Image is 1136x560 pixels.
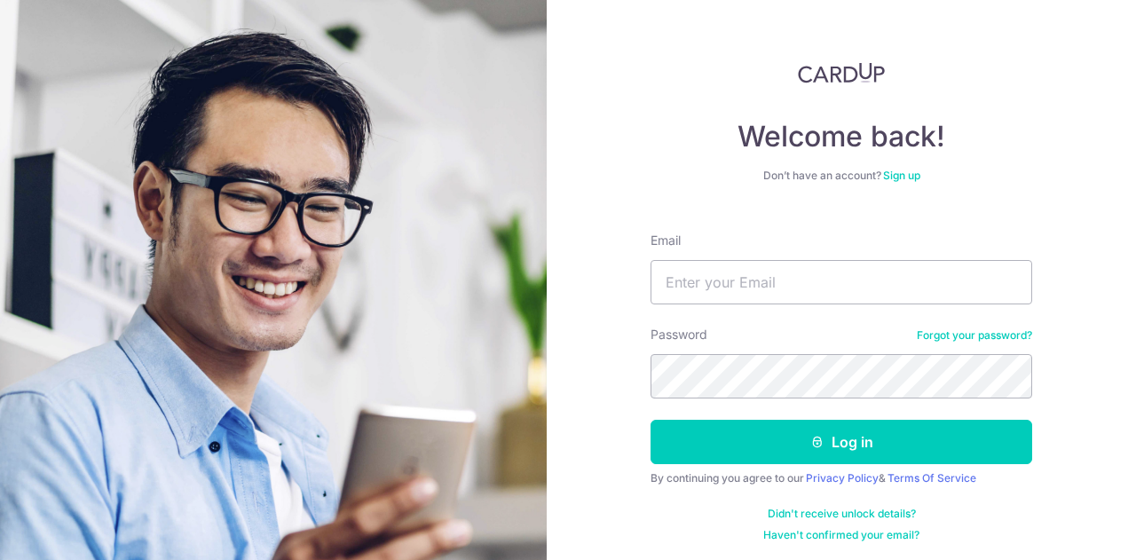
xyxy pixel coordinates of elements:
input: Enter your Email [651,260,1032,304]
img: CardUp Logo [798,62,885,83]
a: Privacy Policy [806,471,879,485]
div: By continuing you agree to our & [651,471,1032,485]
a: Terms Of Service [887,471,976,485]
h4: Welcome back! [651,119,1032,154]
label: Password [651,326,707,343]
label: Email [651,232,681,249]
button: Log in [651,420,1032,464]
div: Don’t have an account? [651,169,1032,183]
a: Sign up [883,169,920,182]
a: Haven't confirmed your email? [763,528,919,542]
a: Didn't receive unlock details? [768,507,916,521]
a: Forgot your password? [917,328,1032,343]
